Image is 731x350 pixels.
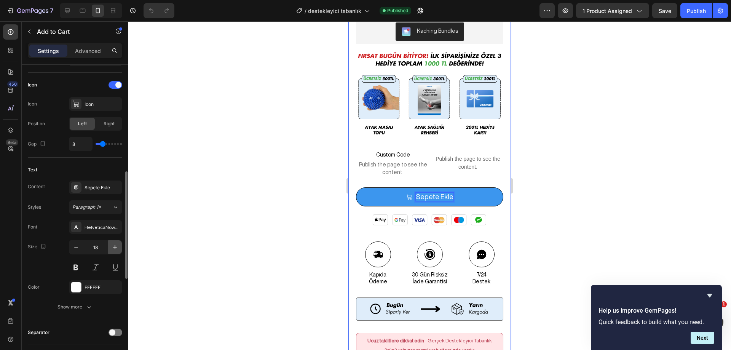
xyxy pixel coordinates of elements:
[37,27,102,36] p: Add to Cart
[85,224,120,231] div: HelveticaNowDisplay
[705,291,714,300] button: Hide survey
[687,7,706,15] div: Publish
[680,3,712,18] button: Publish
[50,6,53,15] p: 7
[652,3,677,18] button: Save
[144,3,174,18] div: Undo/Redo
[85,284,120,291] div: FFFFFF
[85,184,120,191] div: Sepete Ekle
[583,7,632,15] span: 1 product assigned
[305,7,306,15] span: /
[38,47,59,55] p: Settings
[85,101,120,108] div: Icon
[69,200,122,214] button: Paragraph 1*
[308,7,361,15] span: destekleyici tabanlık
[28,242,48,252] div: Size
[348,21,511,350] iframe: Design area
[721,301,727,307] span: 1
[28,204,41,211] div: Styles
[6,139,18,145] div: Beta
[69,137,92,151] input: Auto
[659,8,671,14] span: Save
[599,291,714,344] div: Help us improve GemPages!
[28,166,37,173] div: Text
[3,3,57,18] button: 7
[57,303,93,311] div: Show more
[28,224,37,230] div: Font
[72,204,101,211] span: Paragraph 1*
[28,82,37,88] div: Icon
[28,101,37,107] div: Icon
[78,120,87,127] span: Left
[28,139,47,149] div: Gap
[691,332,714,344] button: Next question
[28,284,40,291] div: Color
[75,47,101,55] p: Advanced
[28,300,122,314] button: Show more
[104,120,115,127] span: Right
[28,183,45,190] div: Content
[7,81,18,87] div: 450
[599,306,714,315] h2: Help us improve GemPages!
[387,7,408,14] span: Published
[28,120,45,127] div: Position
[576,3,649,18] button: 1 product assigned
[599,318,714,326] p: Quick feedback to build what you need.
[36,326,127,331] span: ürünü yalnızca resmi web sitemizde vardır.
[28,329,49,336] div: Separator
